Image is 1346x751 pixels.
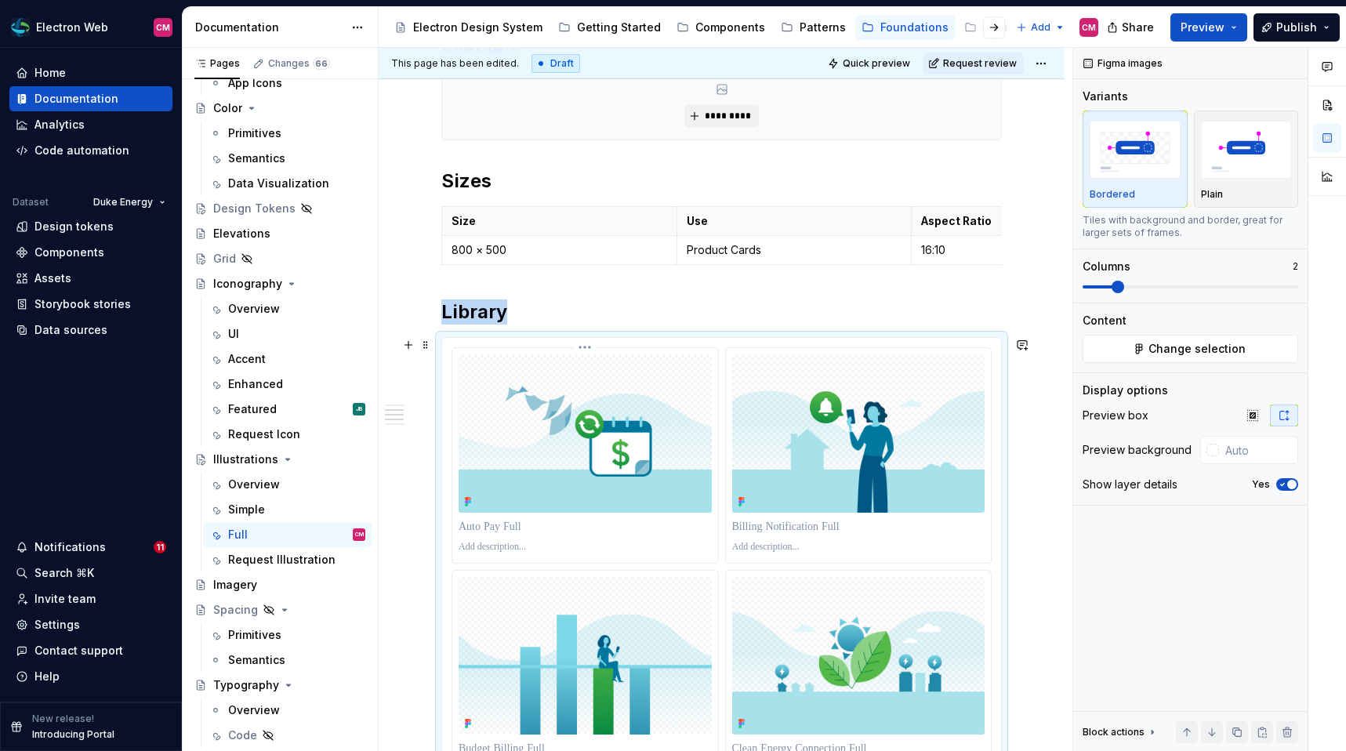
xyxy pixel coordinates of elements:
[203,547,372,572] a: Request Illustration
[203,397,372,422] a: FeaturedJB
[203,321,372,346] a: UI
[93,196,153,209] span: Duke Energy
[1122,20,1154,35] span: Share
[1207,148,1271,176] input: Auto
[203,171,372,196] a: Data Visualization
[1083,89,1123,104] div: Header
[9,112,172,137] a: Analytics
[775,15,852,40] a: Patterns
[1280,118,1292,131] p: px
[9,535,172,560] button: Notifications11
[228,426,300,442] div: Request Icon
[203,522,372,547] a: FullCM
[9,138,172,163] a: Code automation
[36,20,108,35] div: Electron Web
[1099,13,1164,42] button: Share
[203,648,372,673] a: Semantics
[800,20,846,35] div: Patterns
[228,702,280,718] div: Overview
[356,401,363,417] div: JB
[188,271,372,296] a: Iconography
[34,219,114,234] div: Design tokens
[687,385,902,401] p: Use
[1181,20,1224,35] span: Preview
[203,121,372,146] a: Primitives
[923,53,1024,74] button: Request review
[1083,117,1157,132] div: Header height
[228,627,281,643] div: Primitives
[391,57,519,70] span: This page has been edited.
[228,125,281,141] div: Primitives
[441,340,1002,365] h2: Sizes
[1083,419,1188,515] div: Visible
[9,60,172,85] a: Home
[228,326,239,342] div: UI
[855,15,955,40] a: Foundations
[228,176,329,191] div: Data Visualization
[34,643,123,658] div: Contact support
[34,245,104,260] div: Components
[34,117,85,132] div: Analytics
[213,276,282,292] div: Iconography
[1220,111,1280,139] input: Auto
[388,15,549,40] a: Electron Design System
[1119,495,1151,508] div: Visible
[188,597,372,622] a: Spacing
[154,541,166,553] span: 11
[1194,419,1299,515] div: Hidden
[188,673,372,698] a: Typography
[9,586,172,611] a: Invite team
[203,698,372,723] a: Overview
[213,577,257,593] div: Imagery
[188,96,372,121] a: Color
[1083,265,1146,281] div: Header text
[9,292,172,317] a: Storybook stories
[11,18,30,37] img: f6f21888-ac52-4431-a6ea-009a12e2bf23.png
[9,612,172,637] a: Settings
[1083,227,1210,242] div: Background aspect ratio
[1083,328,1159,343] div: Text alignment
[1083,192,1181,208] div: Background image
[34,617,80,633] div: Settings
[9,664,172,689] button: Help
[921,385,1137,401] p: Aspect Ratio
[9,561,172,586] button: Search ⌘K
[1083,359,1175,375] div: Show header text
[413,20,542,35] div: Electron Design System
[34,270,71,286] div: Assets
[943,57,1017,70] span: Request review
[1230,192,1288,208] span: Add image
[9,86,172,111] a: Documentation
[9,638,172,663] button: Contact support
[1083,397,1169,413] div: Side navigation
[228,527,248,542] div: Full
[156,21,170,34] div: CM
[213,677,279,693] div: Typography
[1207,287,1271,315] input: Auto
[32,713,94,725] p: New release!
[34,591,96,607] div: Invite team
[188,572,372,597] a: Imagery
[1170,13,1247,42] button: Preview
[228,401,277,417] div: Featured
[34,65,66,81] div: Home
[203,723,372,748] a: Code
[213,602,258,618] div: Spacing
[843,57,910,70] span: Quick preview
[355,527,364,542] div: CM
[203,296,372,321] a: Overview
[203,472,372,497] a: Overview
[687,414,902,430] p: Product Cards
[1031,21,1050,34] span: Add
[577,20,661,35] div: Getting Started
[880,20,949,35] div: Foundations
[552,15,667,40] a: Getting Started
[228,351,266,367] div: Accent
[313,57,330,70] span: 66
[670,15,771,40] a: Components
[203,71,372,96] a: App Icons
[640,71,677,109] img: 6b48e1bc-21b1-494c-8bf5-e2f6cd8f9985.png
[1229,495,1263,508] div: Hidden
[188,221,372,246] a: Elevations
[213,201,296,216] div: Design Tokens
